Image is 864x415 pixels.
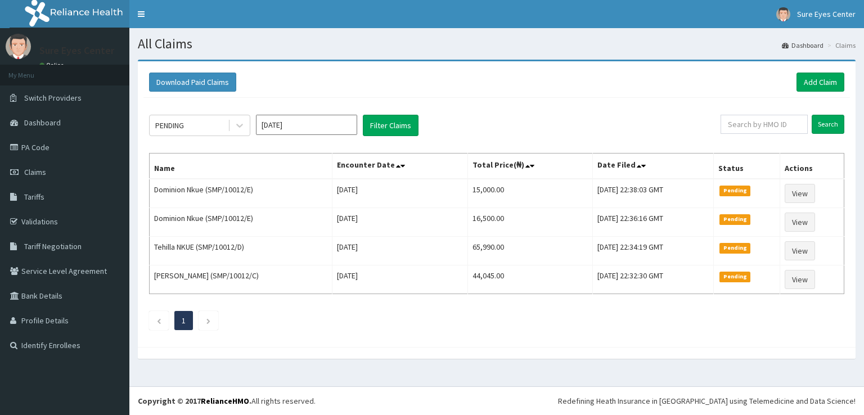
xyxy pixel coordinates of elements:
div: Redefining Heath Insurance in [GEOGRAPHIC_DATA] using Telemedicine and Data Science! [558,395,856,407]
input: Search by HMO ID [721,115,808,134]
span: Tariff Negotiation [24,241,82,251]
th: Encounter Date [332,154,467,179]
a: View [785,184,815,203]
input: Select Month and Year [256,115,357,135]
a: Next page [206,315,211,326]
td: [PERSON_NAME] (SMP/10012/C) [150,265,332,294]
a: Page 1 is your current page [182,315,186,326]
span: Claims [24,167,46,177]
li: Claims [825,40,856,50]
td: Tehilla NKUE (SMP/10012/D) [150,237,332,265]
h1: All Claims [138,37,856,51]
td: 16,500.00 [467,208,593,237]
th: Actions [780,154,844,179]
td: Dominion Nkue (SMP/10012/E) [150,208,332,237]
td: [DATE] 22:34:19 GMT [593,237,714,265]
a: Dashboard [782,40,823,50]
td: [DATE] 22:32:30 GMT [593,265,714,294]
span: Dashboard [24,118,61,128]
span: Pending [719,272,750,282]
a: RelianceHMO [201,396,249,406]
td: [DATE] [332,208,467,237]
div: PENDING [155,120,184,131]
input: Search [812,115,844,134]
td: 44,045.00 [467,265,593,294]
span: Pending [719,214,750,224]
th: Name [150,154,332,179]
th: Date Filed [593,154,714,179]
a: Online [39,61,66,69]
a: Previous page [156,315,161,326]
img: User Image [6,34,31,59]
span: Pending [719,243,750,253]
span: Tariffs [24,192,44,202]
span: Pending [719,186,750,196]
td: 65,990.00 [467,237,593,265]
a: Add Claim [796,73,844,92]
a: View [785,241,815,260]
th: Total Price(₦) [467,154,593,179]
th: Status [714,154,780,179]
button: Download Paid Claims [149,73,236,92]
td: 15,000.00 [467,179,593,208]
button: Filter Claims [363,115,418,136]
td: [DATE] 22:38:03 GMT [593,179,714,208]
a: View [785,270,815,289]
footer: All rights reserved. [129,386,864,415]
td: [DATE] [332,237,467,265]
td: [DATE] [332,265,467,294]
td: [DATE] 22:36:16 GMT [593,208,714,237]
span: Sure Eyes Center [797,9,856,19]
td: [DATE] [332,179,467,208]
p: Sure Eyes Center [39,46,114,56]
span: Switch Providers [24,93,82,103]
td: Dominion Nkue (SMP/10012/E) [150,179,332,208]
a: View [785,213,815,232]
strong: Copyright © 2017 . [138,396,251,406]
img: User Image [776,7,790,21]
